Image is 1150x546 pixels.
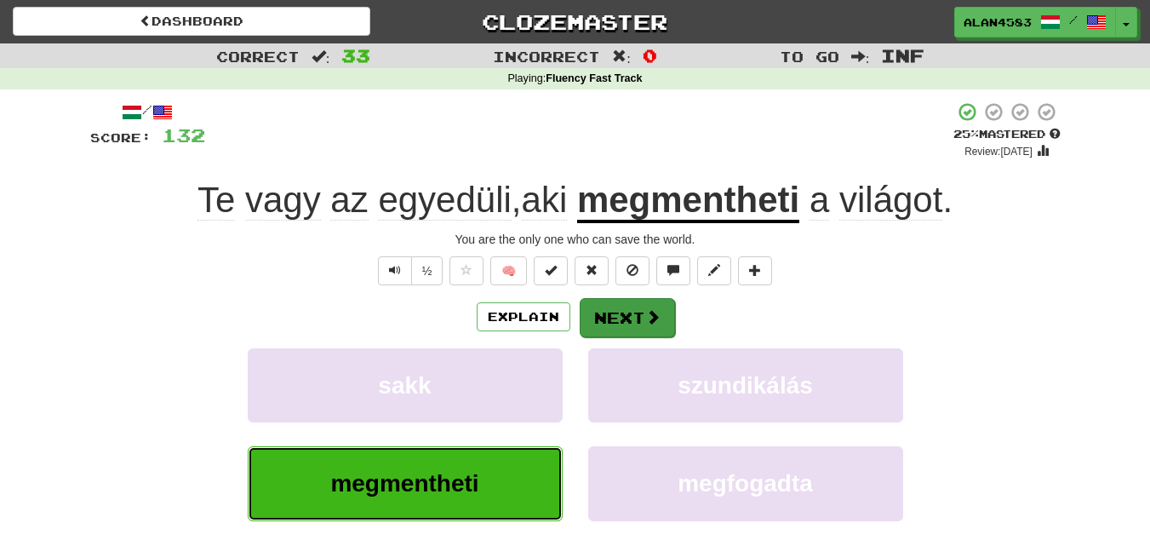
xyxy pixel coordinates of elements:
span: aki [522,180,568,221]
span: vagy [245,180,321,221]
span: Inf [881,45,924,66]
button: Set this sentence to 100% Mastered (alt+m) [534,256,568,285]
span: sakk [378,372,431,399]
span: . [799,180,953,221]
span: Correct [216,48,300,65]
div: Mastered [953,127,1061,142]
span: alan4583 [964,14,1032,30]
button: Reset to 0% Mastered (alt+r) [575,256,609,285]
button: Edit sentence (alt+d) [697,256,731,285]
div: Text-to-speech controls [375,256,443,285]
span: : [851,49,870,64]
u: megmentheti [577,180,799,223]
span: 132 [162,124,205,146]
div: You are the only one who can save the world. [90,231,1061,248]
span: Incorrect [493,48,600,65]
button: megmentheti [248,446,563,520]
button: Discuss sentence (alt+u) [656,256,690,285]
span: Te [197,180,235,221]
a: Clozemaster [396,7,753,37]
span: To go [780,48,839,65]
span: megmentheti [330,470,478,497]
span: 0 [643,45,657,66]
button: Ignore sentence (alt+i) [615,256,649,285]
span: , [197,180,577,221]
span: szundikálás [678,372,813,399]
button: 🧠 [490,256,527,285]
span: Score: [90,130,152,145]
span: : [312,49,330,64]
div: / [90,101,205,123]
button: Play sentence audio (ctl+space) [378,256,412,285]
span: világot [839,180,942,221]
span: egyedüli [378,180,511,221]
small: Review: [DATE] [964,146,1033,158]
span: a [810,180,829,221]
button: Next [580,298,675,337]
a: Dashboard [13,7,370,36]
span: megfogadta [678,470,813,497]
button: sakk [248,348,563,422]
a: alan4583 / [954,7,1116,37]
button: szundikálás [588,348,903,422]
span: az [330,180,368,221]
button: Add to collection (alt+a) [738,256,772,285]
strong: Fluency Fast Track [546,72,642,84]
span: : [612,49,631,64]
span: / [1069,14,1078,26]
button: megfogadta [588,446,903,520]
button: Explain [477,302,570,331]
button: Favorite sentence (alt+f) [449,256,483,285]
span: 33 [341,45,370,66]
span: 25 % [953,127,979,141]
button: ½ [411,256,443,285]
